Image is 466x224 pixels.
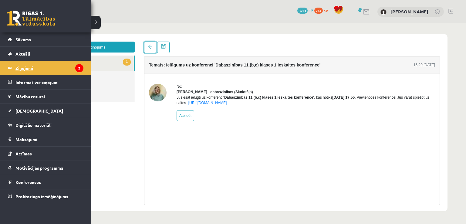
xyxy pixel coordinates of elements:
[15,194,68,199] span: Proktoringa izmēģinājums
[15,151,32,156] span: Atzīmes
[8,118,83,132] a: Digitālie materiāli
[297,8,308,14] span: 3221
[164,77,203,82] a: [URL][DOMAIN_NAME]
[308,72,330,76] b: [DATE] 17:55
[15,179,41,185] span: Konferences
[314,8,331,12] a: 714 xp
[15,61,83,75] legend: Ziņojumi
[15,108,63,114] span: [DEMOGRAPHIC_DATA]
[18,18,111,29] a: Jauns ziņojums
[18,32,110,48] a: 1Ienākošie
[199,72,290,76] b: 'Dabaszinības 11.(b,c) klases 1.ieskaites konference'
[380,9,387,15] img: Paula Rihaļska
[15,122,52,128] span: Digitālie materiāli
[152,87,170,98] a: Atbildēt
[7,11,55,26] a: Rīgas 1. Tālmācības vidusskola
[15,132,83,146] legend: Maksājumi
[8,75,83,89] a: Informatīvie ziņojumi
[152,71,411,82] div: Jūs esat ielūgti uz konferenci , kas notiks . Pievienoties konferencei Jūs varat spiežot uz saites -
[99,35,106,42] span: 1
[324,8,328,12] span: xp
[389,39,411,44] div: 16:29 [DATE]
[8,47,83,61] a: Aktuāli
[8,161,83,175] a: Motivācijas programma
[390,8,428,15] a: [PERSON_NAME]
[18,63,110,79] a: Dzēstie
[8,189,83,203] a: Proktoringa izmēģinājums
[15,75,83,89] legend: Informatīvie ziņojumi
[8,90,83,104] a: Mācību resursi
[125,39,296,44] h4: Temats: Ielūgums uz konferenci 'Dabaszinības 11.(b,c) klases 1.ieskaites konference'
[8,147,83,161] a: Atzīmes
[297,8,313,12] a: 3221 mP
[18,48,110,63] a: Nosūtītie
[15,165,63,171] span: Motivācijas programma
[8,132,83,146] a: Maksājumi
[8,61,83,75] a: Ziņojumi2
[125,60,142,78] img: Sanita Baumane - dabaszinības
[309,8,313,12] span: mP
[15,51,30,56] span: Aktuāli
[15,37,31,42] span: Sākums
[15,94,45,99] span: Mācību resursi
[152,66,228,71] strong: [PERSON_NAME] - dabaszinības (Skolotājs)
[8,175,83,189] a: Konferences
[8,32,83,46] a: Sākums
[75,64,83,72] i: 2
[8,104,83,118] a: [DEMOGRAPHIC_DATA]
[152,60,411,66] div: No:
[314,8,323,14] span: 714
